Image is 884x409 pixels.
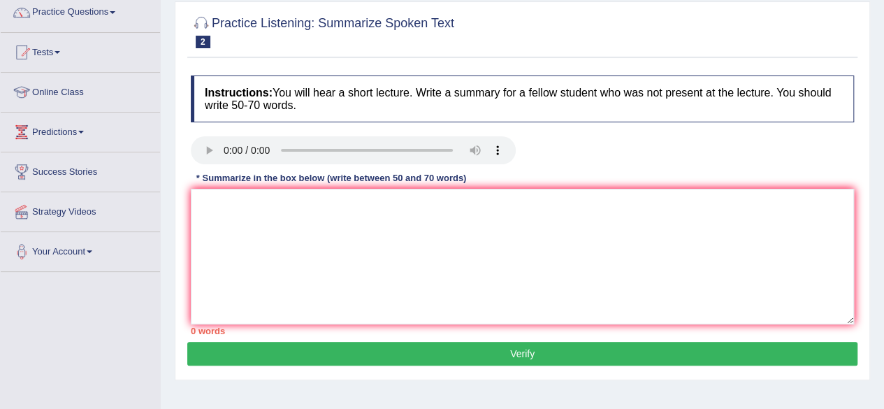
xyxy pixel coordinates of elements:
div: * Summarize in the box below (write between 50 and 70 words) [191,171,472,185]
a: Your Account [1,232,160,267]
a: Success Stories [1,152,160,187]
a: Tests [1,33,160,68]
button: Verify [187,342,857,366]
span: 2 [196,36,210,48]
a: Online Class [1,73,160,108]
b: Instructions: [205,87,273,99]
a: Predictions [1,113,160,148]
div: 0 words [191,324,854,338]
h2: Practice Listening: Summarize Spoken Text [191,13,454,48]
h4: You will hear a short lecture. Write a summary for a fellow student who was not present at the le... [191,76,854,122]
a: Strategy Videos [1,192,160,227]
